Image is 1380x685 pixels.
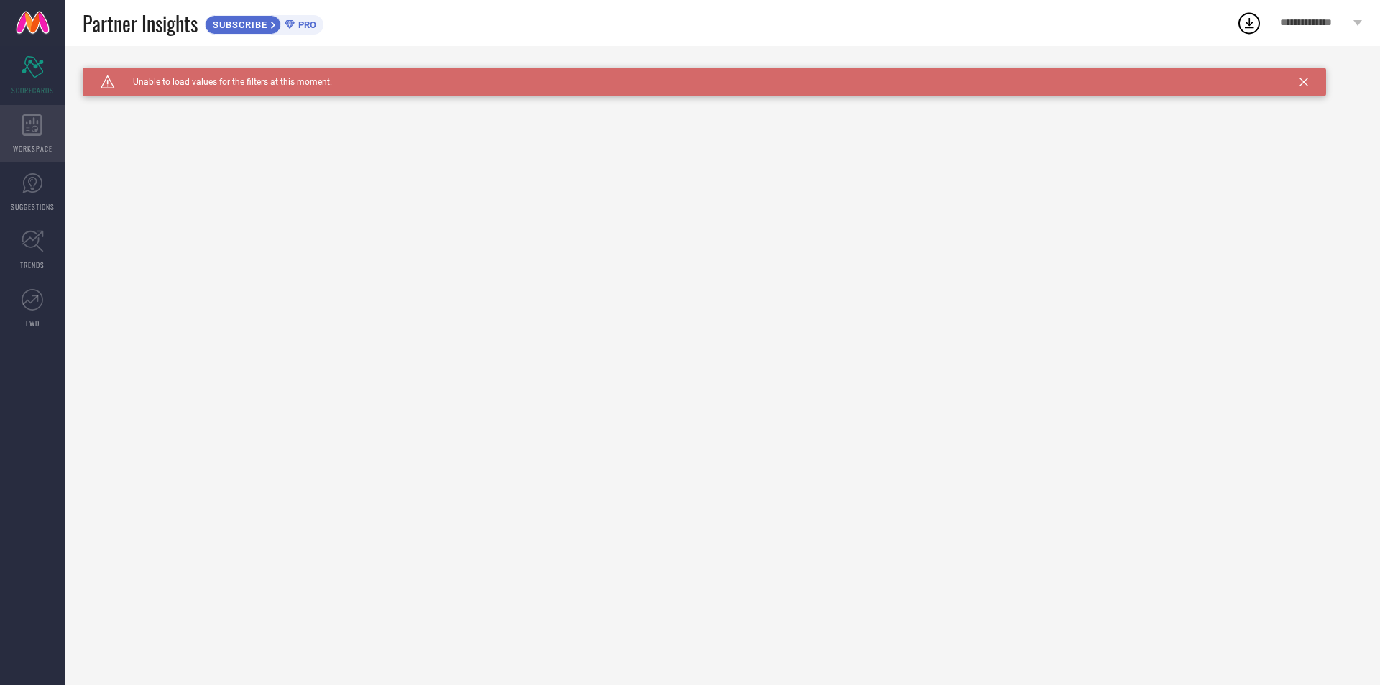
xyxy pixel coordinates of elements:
[205,12,323,35] a: SUBSCRIBEPRO
[295,19,316,30] span: PRO
[83,9,198,38] span: Partner Insights
[13,143,52,154] span: WORKSPACE
[26,318,40,328] span: FWD
[11,85,54,96] span: SCORECARDS
[20,259,45,270] span: TRENDS
[206,19,271,30] span: SUBSCRIBE
[11,201,55,212] span: SUGGESTIONS
[83,68,1362,79] div: Unable to load filters at this moment. Please try later.
[1236,10,1262,36] div: Open download list
[115,77,332,87] span: Unable to load values for the filters at this moment.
